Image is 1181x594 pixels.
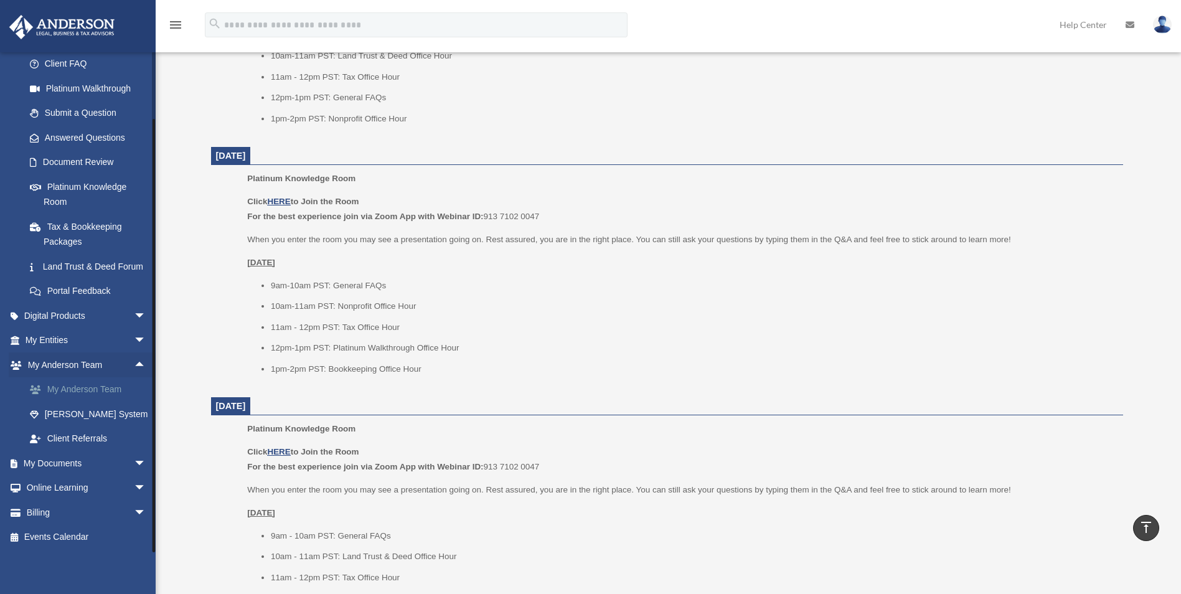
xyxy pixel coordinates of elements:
span: arrow_drop_up [134,352,159,378]
li: 9am - 10am PST: General FAQs [271,529,1114,544]
a: HERE [267,197,290,206]
a: My Documentsarrow_drop_down [9,451,165,476]
b: Click to Join the Room [247,447,359,456]
a: Client Referrals [17,427,165,451]
li: 11am - 12pm PST: Tax Office Hour [271,320,1114,335]
a: My Anderson Teamarrow_drop_up [9,352,165,377]
a: vertical_align_top [1133,515,1159,541]
a: Billingarrow_drop_down [9,500,165,525]
span: arrow_drop_down [134,328,159,354]
a: Tax & Bookkeeping Packages [17,214,165,254]
u: [DATE] [247,508,275,517]
a: Platinum Walkthrough [17,76,165,101]
a: Answered Questions [17,125,165,150]
a: Submit a Question [17,101,165,126]
span: arrow_drop_down [134,476,159,501]
li: 1pm-2pm PST: Nonprofit Office Hour [271,111,1114,126]
a: Digital Productsarrow_drop_down [9,303,165,328]
p: When you enter the room you may see a presentation going on. Rest assured, you are in the right p... [247,232,1114,247]
i: menu [168,17,183,32]
b: For the best experience join via Zoom App with Webinar ID: [247,212,483,221]
span: [DATE] [216,401,246,411]
li: 11am - 12pm PST: Tax Office Hour [271,70,1114,85]
a: Portal Feedback [17,279,165,304]
a: Online Learningarrow_drop_down [9,476,165,501]
li: 9am-10am PST: General FAQs [271,278,1114,293]
b: Click to Join the Room [247,197,359,206]
u: [DATE] [247,258,275,267]
p: When you enter the room you may see a presentation going on. Rest assured, you are in the right p... [247,483,1114,497]
span: [DATE] [216,151,246,161]
span: arrow_drop_down [134,451,159,476]
a: [PERSON_NAME] System [17,402,165,427]
li: 10am - 11am PST: Land Trust & Deed Office Hour [271,549,1114,564]
span: Platinum Knowledge Room [247,174,355,183]
li: 10am-11am PST: Nonprofit Office Hour [271,299,1114,314]
span: arrow_drop_down [134,500,159,526]
li: 10am-11am PST: Land Trust & Deed Office Hour [271,49,1114,64]
i: search [208,17,222,31]
a: Land Trust & Deed Forum [17,254,165,279]
a: My Entitiesarrow_drop_down [9,328,165,353]
a: My Anderson Team [17,377,165,402]
a: menu [168,22,183,32]
a: HERE [267,447,290,456]
li: 1pm-2pm PST: Bookkeeping Office Hour [271,362,1114,377]
li: 11am - 12pm PST: Tax Office Hour [271,570,1114,585]
a: Document Review [17,150,165,175]
p: 913 7102 0047 [247,194,1114,224]
li: 12pm-1pm PST: Platinum Walkthrough Office Hour [271,341,1114,356]
span: Platinum Knowledge Room [247,424,355,433]
i: vertical_align_top [1139,520,1154,535]
p: 913 7102 0047 [247,445,1114,474]
li: 12pm-1pm PST: General FAQs [271,90,1114,105]
a: Events Calendar [9,525,165,550]
a: Client FAQ [17,52,165,77]
img: Anderson Advisors Platinum Portal [6,15,118,39]
b: For the best experience join via Zoom App with Webinar ID: [247,462,483,471]
a: Platinum Knowledge Room [17,174,159,214]
img: User Pic [1153,16,1172,34]
span: arrow_drop_down [134,303,159,329]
